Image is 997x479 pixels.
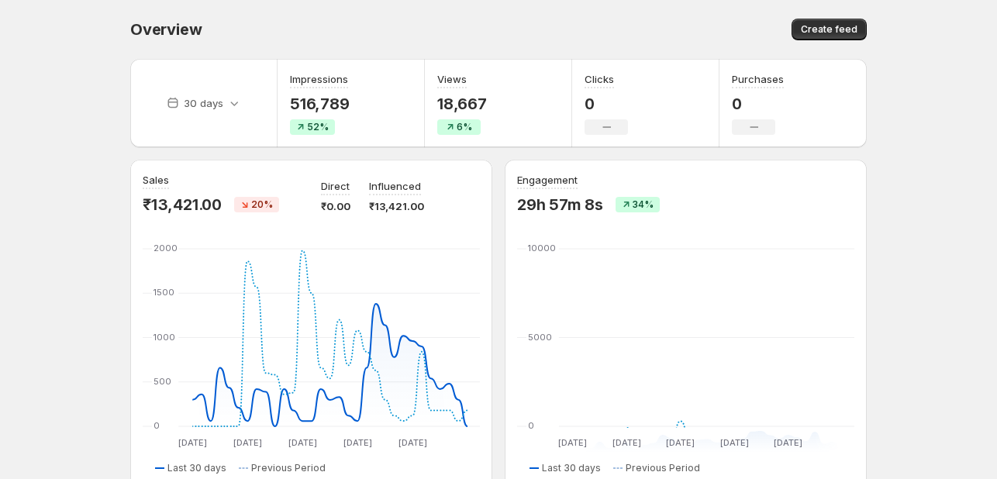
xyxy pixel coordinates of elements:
[528,420,534,431] text: 0
[801,23,857,36] span: Create feed
[437,71,467,87] h3: Views
[369,198,424,214] p: ₹13,421.00
[720,437,749,448] text: [DATE]
[251,462,326,474] span: Previous Period
[558,437,587,448] text: [DATE]
[233,437,262,448] text: [DATE]
[369,178,421,194] p: Influenced
[774,437,802,448] text: [DATE]
[542,462,601,474] span: Last 30 days
[517,195,603,214] p: 29h 57m 8s
[130,20,202,39] span: Overview
[307,121,329,133] span: 52%
[343,437,372,448] text: [DATE]
[178,437,207,448] text: [DATE]
[288,437,317,448] text: [DATE]
[154,243,178,253] text: 2000
[154,376,171,387] text: 500
[321,198,350,214] p: ₹0.00
[612,437,641,448] text: [DATE]
[517,172,578,188] h3: Engagement
[626,462,700,474] span: Previous Period
[732,95,784,113] p: 0
[732,71,784,87] h3: Purchases
[585,71,614,87] h3: Clicks
[290,71,348,87] h3: Impressions
[321,178,350,194] p: Direct
[290,95,350,113] p: 516,789
[154,332,175,343] text: 1000
[633,198,654,211] span: 34%
[528,243,556,253] text: 10000
[792,19,867,40] button: Create feed
[666,437,695,448] text: [DATE]
[167,462,226,474] span: Last 30 days
[251,198,273,211] span: 20%
[528,332,552,343] text: 5000
[398,437,427,448] text: [DATE]
[585,95,628,113] p: 0
[437,95,487,113] p: 18,667
[143,195,222,214] p: ₹13,421.00
[154,420,160,431] text: 0
[457,121,472,133] span: 6%
[184,95,223,111] p: 30 days
[154,287,174,298] text: 1500
[143,172,169,188] h3: Sales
